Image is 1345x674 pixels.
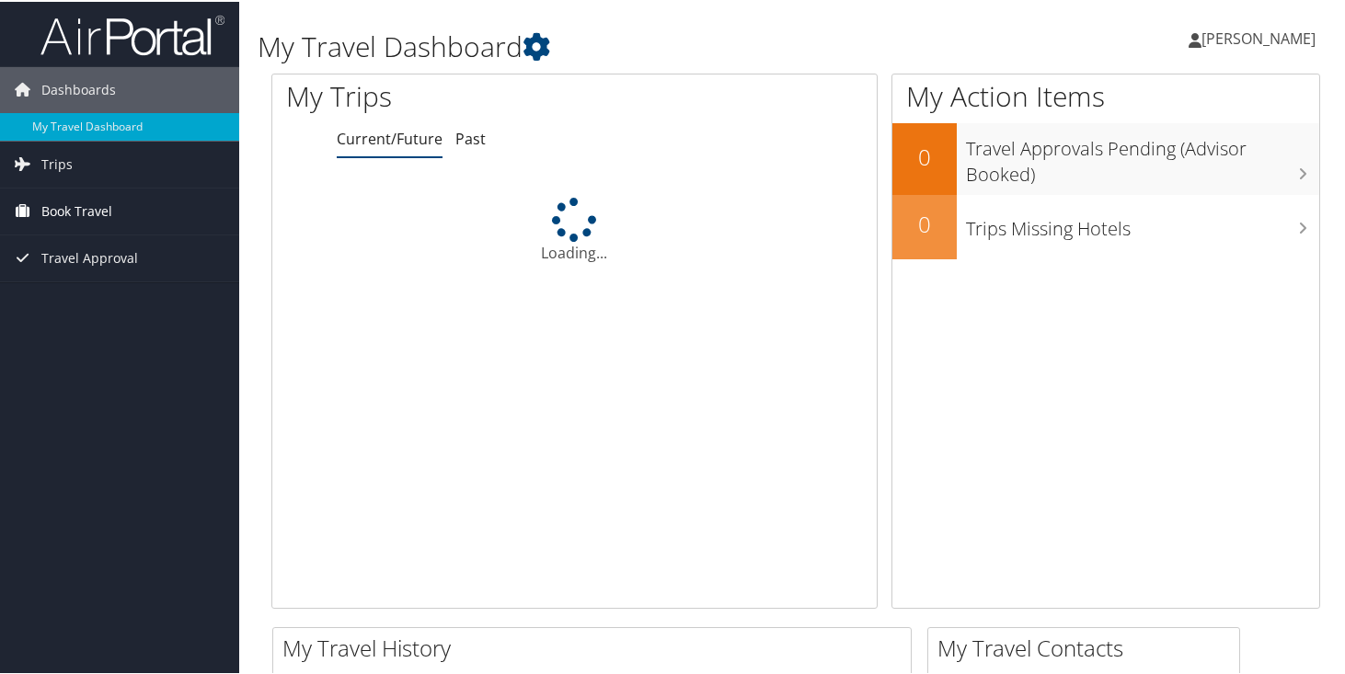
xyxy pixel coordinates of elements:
a: Past [455,127,486,147]
h2: My Travel Contacts [937,631,1239,662]
a: [PERSON_NAME] [1189,9,1334,64]
h1: My Travel Dashboard [258,26,975,64]
span: [PERSON_NAME] [1201,27,1316,47]
h2: 0 [892,140,957,171]
h1: My Action Items [892,75,1319,114]
div: Loading... [272,196,877,262]
span: Trips [41,140,73,186]
span: Book Travel [41,187,112,233]
h3: Trips Missing Hotels [966,205,1319,240]
a: Current/Future [337,127,443,147]
a: 0Trips Missing Hotels [892,193,1319,257]
span: Dashboards [41,65,116,111]
h3: Travel Approvals Pending (Advisor Booked) [966,125,1319,186]
span: Travel Approval [41,234,138,280]
a: 0Travel Approvals Pending (Advisor Booked) [892,121,1319,192]
h1: My Trips [286,75,611,114]
img: airportal-logo.png [40,12,224,55]
h2: 0 [892,207,957,238]
h2: My Travel History [282,631,911,662]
